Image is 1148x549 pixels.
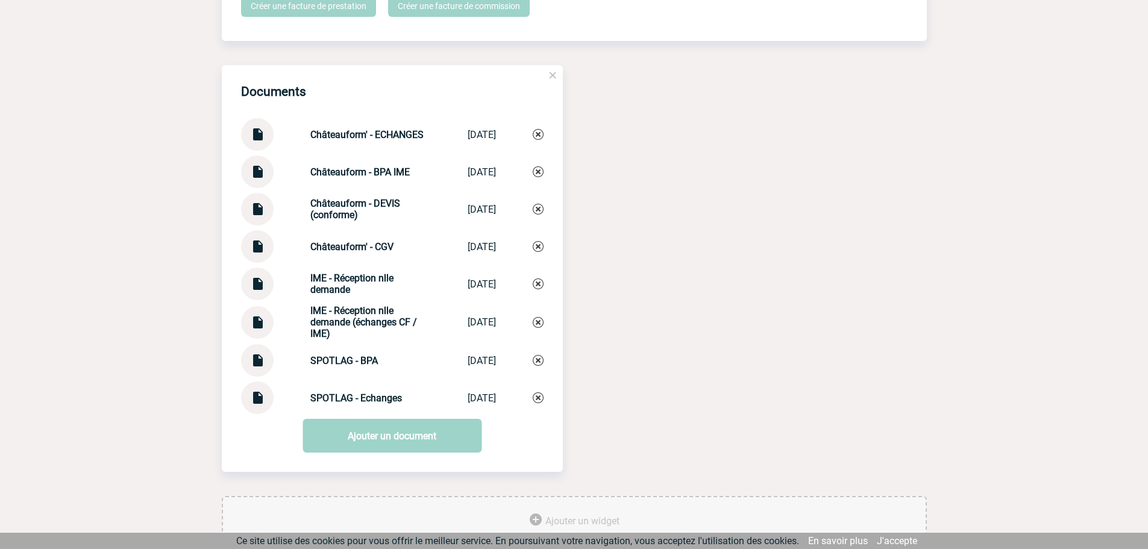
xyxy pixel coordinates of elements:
span: Ajouter un widget [545,515,619,527]
div: [DATE] [468,355,496,366]
img: Supprimer [533,241,544,252]
div: [DATE] [468,166,496,178]
a: Ajouter un document [303,419,481,453]
h4: Documents [241,84,306,99]
a: En savoir plus [808,535,868,547]
img: Supprimer [533,278,544,289]
div: [DATE] [468,392,496,404]
img: Supprimer [533,355,544,366]
strong: IME - Réception nlle demande [310,272,394,295]
img: Supprimer [533,166,544,177]
img: close.png [547,70,558,81]
img: Supprimer [533,392,544,403]
img: Supprimer [533,129,544,140]
strong: Châteauform - BPA IME [310,166,410,178]
div: [DATE] [468,241,496,253]
strong: Châteauform' - ECHANGES [310,129,424,140]
strong: SPOTLAG - BPA [310,355,378,366]
img: Supprimer [533,204,544,215]
strong: Châteauform' - CGV [310,241,394,253]
strong: Châteauform - DEVIS (conforme) [310,198,400,221]
div: [DATE] [468,204,496,215]
img: Supprimer [533,317,544,328]
span: Ce site utilise des cookies pour vous offrir le meilleur service. En poursuivant votre navigation... [236,535,799,547]
div: [DATE] [468,316,496,328]
div: Ajouter des outils d'aide à la gestion de votre événement [222,496,927,547]
a: J'accepte [877,535,917,547]
div: [DATE] [468,278,496,290]
div: [DATE] [468,129,496,140]
strong: SPOTLAG - Echanges [310,392,402,404]
strong: IME - Réception nlle demande (échanges CF / IME) [310,305,417,339]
